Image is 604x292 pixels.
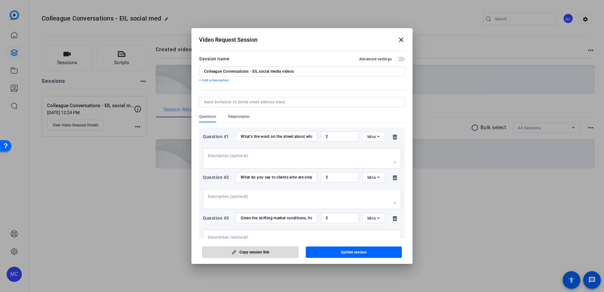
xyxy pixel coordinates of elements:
[241,216,312,221] input: Enter your question here
[199,55,229,63] div: Session name
[241,134,312,139] input: Enter your question here
[326,134,354,139] input: Time
[326,175,354,180] input: Time
[203,173,232,181] div: Question #2
[367,135,376,139] span: Mins
[203,214,232,222] div: Question #3
[199,78,405,83] p: + Add a description
[204,100,397,105] input: Send invitation to (enter email address here)
[341,250,367,255] span: Update session
[306,246,402,258] button: Update session
[227,114,250,119] span: Teleprompter
[367,175,376,180] span: Mins
[203,133,232,140] div: Question #1
[239,250,269,255] span: Copy session link
[202,246,299,258] button: Copy session link
[199,36,405,44] div: Video Request Session
[326,216,354,221] input: Time
[367,216,376,221] span: Mins
[359,57,392,62] h2: Advanced settings
[241,175,312,180] input: Enter your question here
[199,114,216,119] span: Questions
[204,69,400,74] input: Enter Session Name
[397,36,405,44] mat-icon: close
